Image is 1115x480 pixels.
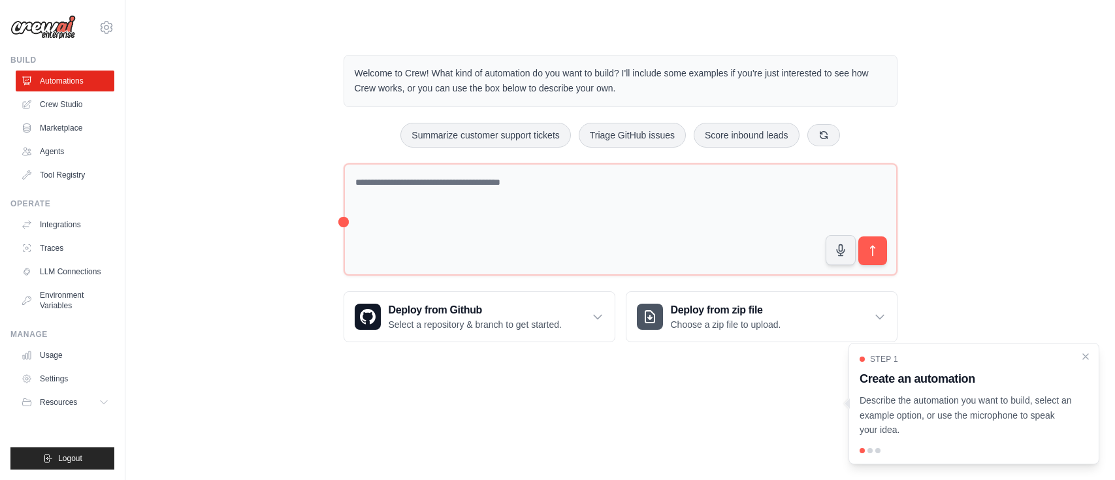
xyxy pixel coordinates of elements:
div: Build [10,55,114,65]
p: Select a repository & branch to get started. [389,318,562,331]
a: Agents [16,141,114,162]
button: Resources [16,392,114,413]
img: Logo [10,15,76,40]
span: Step 1 [870,354,898,364]
a: Settings [16,368,114,389]
div: Operate [10,199,114,209]
a: Traces [16,238,114,259]
a: Usage [16,345,114,366]
a: Integrations [16,214,114,235]
p: Choose a zip file to upload. [671,318,781,331]
p: Describe the automation you want to build, select an example option, or use the microphone to spe... [860,393,1073,438]
h3: Deploy from Github [389,302,562,318]
a: Automations [16,71,114,91]
span: Resources [40,397,77,408]
button: Triage GitHub issues [579,123,686,148]
h3: Create an automation [860,370,1073,388]
a: Environment Variables [16,285,114,316]
span: Logout [58,453,82,464]
a: Marketplace [16,118,114,138]
a: Crew Studio [16,94,114,115]
a: Tool Registry [16,165,114,185]
a: LLM Connections [16,261,114,282]
button: Close walkthrough [1080,351,1091,362]
p: Welcome to Crew! What kind of automation do you want to build? I'll include some examples if you'... [355,66,886,96]
button: Logout [10,447,114,470]
div: Manage [10,329,114,340]
h3: Deploy from zip file [671,302,781,318]
button: Score inbound leads [694,123,800,148]
button: Summarize customer support tickets [400,123,570,148]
